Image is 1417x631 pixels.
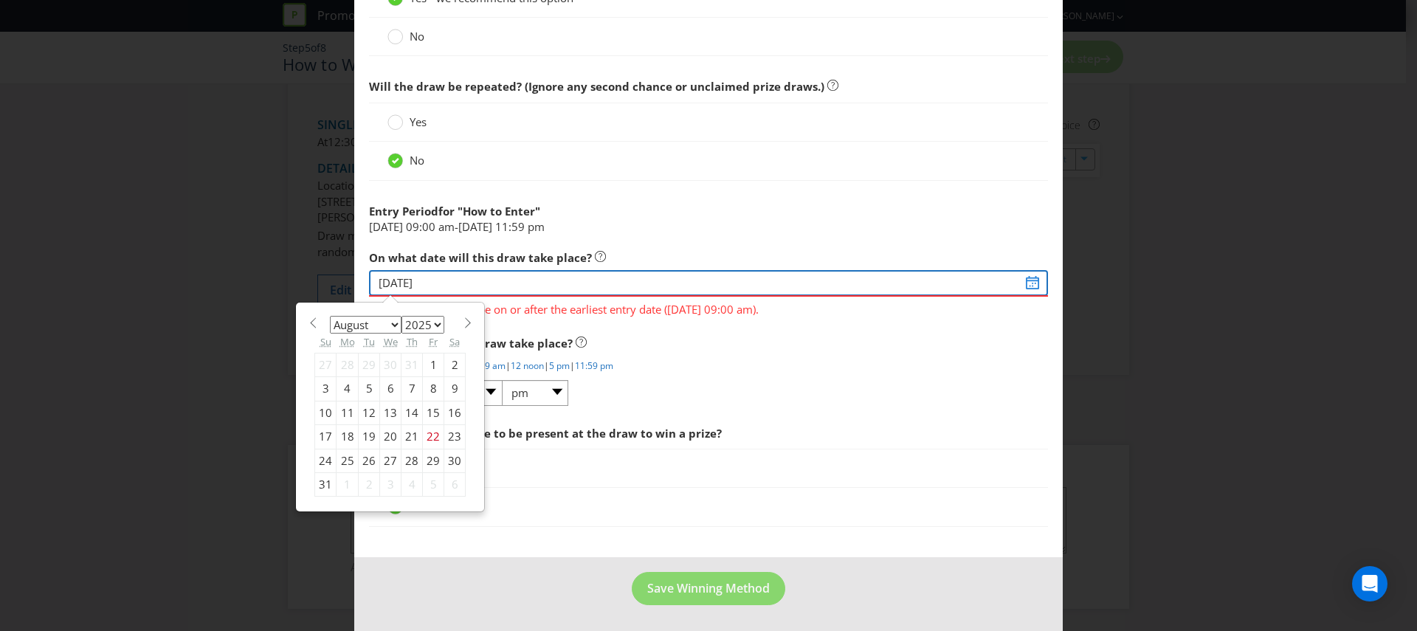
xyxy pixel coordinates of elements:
[423,401,444,424] div: 15
[1352,566,1387,601] div: Open Intercom Messenger
[359,377,380,401] div: 5
[495,219,545,234] span: 11:59 pm
[511,359,544,372] a: 12 noon
[380,425,401,449] div: 20
[337,425,359,449] div: 18
[315,425,337,449] div: 17
[369,219,403,234] span: [DATE]
[423,449,444,472] div: 29
[401,377,423,401] div: 7
[423,377,444,401] div: 8
[463,204,535,218] span: How to Enter
[401,353,423,376] div: 31
[369,250,592,265] span: On what date will this draw take place?
[455,219,458,234] span: -
[458,219,492,234] span: [DATE]
[506,359,511,372] span: |
[401,425,423,449] div: 21
[423,425,444,449] div: 22
[369,297,1048,318] span: The draw date has to be on or after the earliest entry date ([DATE] 09:00 am).
[320,335,331,348] abbr: Sunday
[359,401,380,424] div: 12
[315,353,337,376] div: 27
[337,401,359,424] div: 11
[444,449,466,472] div: 30
[384,335,398,348] abbr: Wednesday
[337,472,359,496] div: 1
[380,353,401,376] div: 30
[647,580,770,596] span: Save Winning Method
[401,449,423,472] div: 28
[401,472,423,496] div: 4
[444,377,466,401] div: 9
[359,353,380,376] div: 29
[315,472,337,496] div: 31
[485,359,506,372] a: 9 am
[444,425,466,449] div: 23
[449,335,460,348] abbr: Saturday
[315,449,337,472] div: 24
[535,204,540,218] span: "
[544,359,549,372] span: |
[337,377,359,401] div: 4
[380,401,401,424] div: 13
[410,153,424,168] span: No
[570,359,575,372] span: |
[315,401,337,424] div: 10
[401,401,423,424] div: 14
[444,353,466,376] div: 2
[359,449,380,472] div: 26
[575,359,613,372] a: 11:59 pm
[337,449,359,472] div: 25
[337,353,359,376] div: 28
[407,335,418,348] abbr: Thursday
[549,359,570,372] a: 5 pm
[380,377,401,401] div: 6
[406,219,455,234] span: 09:00 am
[369,204,438,218] span: Entry Period
[369,426,722,441] span: Does the winner have to be present at the draw to win a prize?
[369,79,824,94] span: Will the draw be repeated? (Ignore any second chance or unclaimed prize draws.)
[423,472,444,496] div: 5
[359,425,380,449] div: 19
[410,29,424,44] span: No
[340,335,355,348] abbr: Monday
[380,472,401,496] div: 3
[444,472,466,496] div: 6
[369,270,1048,296] input: DD/MM/YYYY
[632,572,785,605] button: Save Winning Method
[410,114,427,129] span: Yes
[438,204,463,218] span: for "
[444,401,466,424] div: 16
[315,377,337,401] div: 3
[359,472,380,496] div: 2
[364,335,375,348] abbr: Tuesday
[429,335,438,348] abbr: Friday
[423,353,444,376] div: 1
[380,449,401,472] div: 27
